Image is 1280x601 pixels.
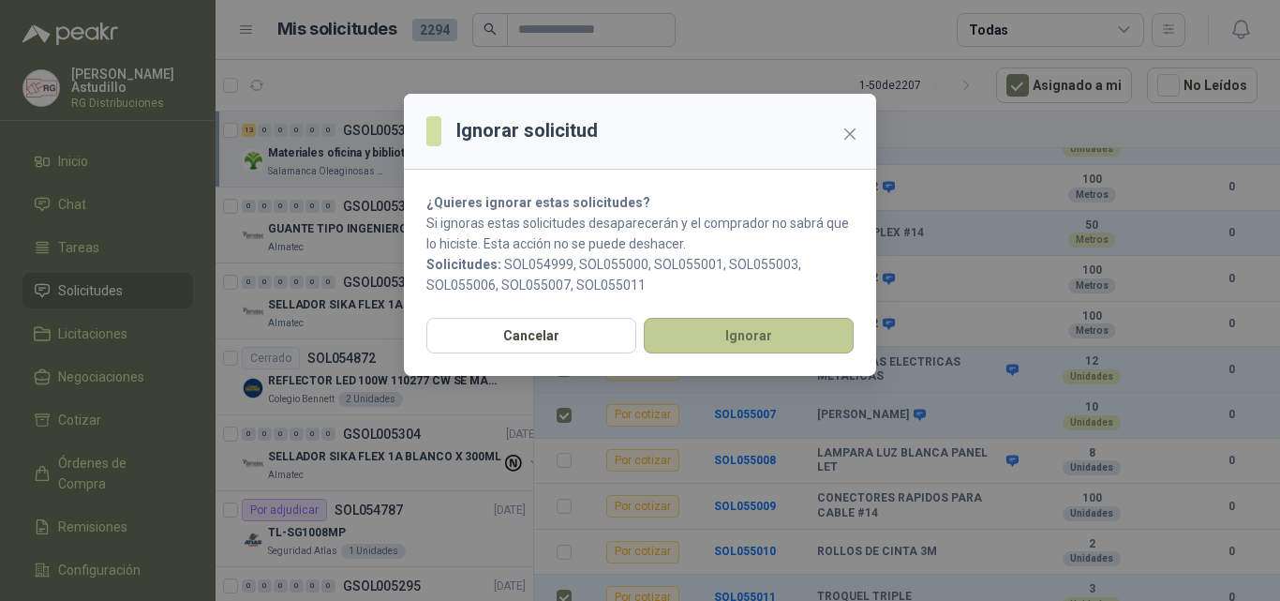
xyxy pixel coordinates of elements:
[426,213,854,254] p: Si ignoras estas solicitudes desaparecerán y el comprador no sabrá que lo hiciste. Esta acción no...
[842,127,857,142] span: close
[456,116,598,145] h3: Ignorar solicitud
[644,318,854,353] button: Ignorar
[426,257,501,272] b: Solicitudes:
[835,119,865,149] button: Close
[426,195,650,210] strong: ¿Quieres ignorar estas solicitudes?
[426,318,636,353] button: Cancelar
[426,254,854,295] p: SOL054999, SOL055000, SOL055001, SOL055003, SOL055006, SOL055007, SOL055011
